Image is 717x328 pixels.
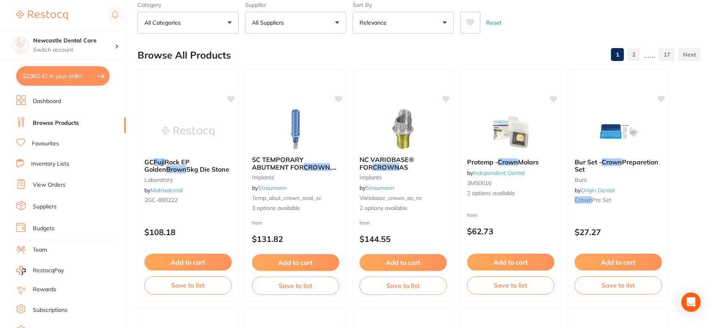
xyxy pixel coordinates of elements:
span: by [467,169,525,177]
span: 2 options available [467,189,554,198]
a: Independent Dental [473,169,525,177]
button: Add to cart [360,254,447,271]
span: Protemp - [467,158,498,166]
label: Supplier [245,1,346,8]
small: laboratory [144,177,232,183]
b: Bur Set - Crown Preparetion Set [575,158,662,173]
button: Add to cart [252,254,339,271]
button: Save to list [252,277,339,294]
button: Reset [484,12,504,34]
button: All Suppliers [245,12,346,34]
button: All Categories [137,12,239,34]
em: CROWN [373,163,399,171]
b: NC VARIOBASE® FOR CROWN AS [360,156,447,171]
small: implants [360,174,447,181]
button: Save to list [575,276,662,294]
a: Rewards [33,286,56,294]
em: Crown [498,158,518,166]
a: Dashboard [33,97,61,105]
a: Matrixdental [150,187,183,194]
a: RestocqPay [16,266,64,275]
span: by [144,187,183,194]
img: Restocq Logo [16,11,68,20]
button: Relevance [353,12,454,34]
a: Suppliers [33,203,57,211]
p: Relevance [360,19,390,27]
a: View Orders [33,181,66,189]
label: Sort By [353,1,454,8]
label: Category [137,1,239,8]
a: Subscriptions [33,306,68,314]
p: $62.73 [467,227,554,236]
p: ...... [643,50,656,59]
span: 3M50616 [467,179,491,187]
em: Fuji [154,158,165,166]
b: SC TEMPORARY ABUTMENT FOR CROWN, OVAL [252,156,339,171]
span: 5kg Die Stone [186,165,229,173]
a: Restocq Logo [16,6,68,25]
a: Team [33,246,47,254]
em: CROWN [304,163,330,171]
b: GC Fuji Rock EP Golden Brown 5kg Die Stone [144,158,232,173]
span: Rock EP Golden [144,158,190,173]
img: GC Fuji Rock EP Golden Brown 5kg Die Stone [162,111,214,152]
small: implants [252,174,339,181]
span: by [360,184,394,191]
a: Budgets [33,225,55,233]
span: variobase_crown_as_nc [360,194,422,202]
span: 3 options available [252,204,339,212]
a: Favourites [32,140,59,148]
span: Bur Set - [575,158,602,166]
b: Protemp - Crown Molars [467,158,554,166]
span: by [252,184,287,191]
span: GC [144,158,154,166]
span: Molars [518,158,539,166]
em: Crown [575,196,592,204]
img: NC VARIOBASE® FOR CROWN AS [377,109,429,149]
img: Newcastle Dental Care [13,37,29,53]
em: Brown [166,165,186,173]
button: Add to cart [144,254,232,271]
p: $27.27 [575,227,662,237]
button: Save to list [360,277,447,294]
span: from [252,220,262,226]
span: Preparetion Set [575,158,658,173]
span: NC VARIOBASE® FOR [360,156,414,171]
small: burs [575,177,662,183]
p: All Categories [144,19,184,27]
a: 1 [611,46,624,63]
a: 17 [659,46,675,63]
p: $144.55 [360,234,447,244]
h2: Browse All Products [137,50,231,61]
span: 2GC-890222 [144,196,178,204]
h4: Newcastle Dental Care [33,37,115,45]
img: SC TEMPORARY ABUTMENT FOR CROWN, OVAL [269,109,322,149]
span: from [360,220,370,226]
button: Save to list [144,276,232,294]
span: temp_abut_crown_oval_sc [252,194,321,202]
span: RestocqPay [33,267,64,275]
p: Switch account [33,46,115,54]
p: All Suppliers [252,19,287,27]
button: Save to list [467,276,554,294]
img: Bur Set - Crown Preparetion Set [592,111,645,152]
button: Add to cart [575,254,662,271]
div: Open Intercom Messenger [681,292,701,312]
span: AS [399,163,408,171]
button: $2,962.42 in your order [16,66,110,86]
a: 2 [627,46,640,63]
span: 2 options available [360,204,447,212]
span: , OVAL [252,163,336,179]
a: Origin Dental [581,187,615,194]
img: Protemp - Crown Molars [484,111,537,152]
a: Browse Products [33,119,79,127]
a: Straumann [366,184,394,191]
a: Inventory Lists [31,160,69,168]
em: Crown [602,158,622,166]
span: Pre Set [592,196,611,204]
p: $131.82 [252,234,339,244]
span: from [467,212,478,218]
p: $108.18 [144,227,232,237]
button: Add to cart [467,254,554,271]
img: RestocqPay [16,266,26,275]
